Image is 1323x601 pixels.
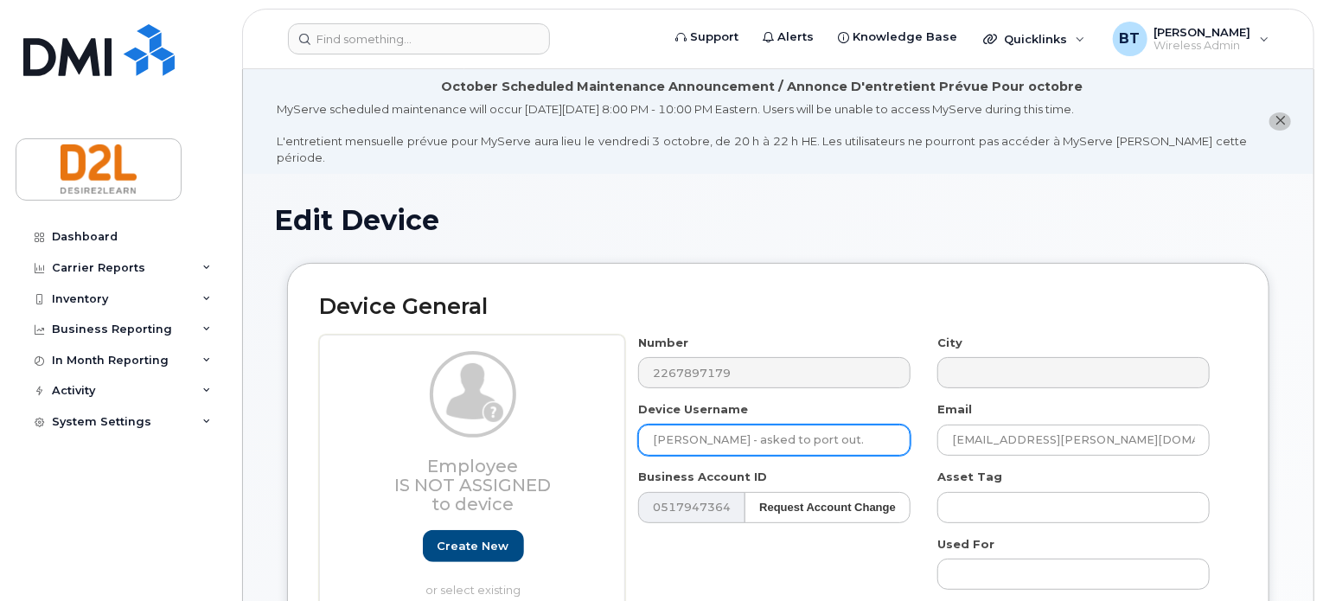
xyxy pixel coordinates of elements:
div: October Scheduled Maintenance Announcement / Annonce D'entretient Prévue Pour octobre [441,78,1083,96]
label: Email [937,401,972,418]
label: Asset Tag [937,469,1002,485]
button: close notification [1269,112,1291,131]
span: to device [432,494,514,515]
div: MyServe scheduled maintenance will occur [DATE][DATE] 8:00 PM - 10:00 PM Eastern. Users will be u... [277,101,1247,165]
button: Request Account Change [745,492,911,524]
label: City [937,335,962,351]
a: Create new [423,530,524,562]
p: or select existing [348,582,598,598]
label: Business Account ID [638,469,767,485]
span: Is not assigned [395,475,552,496]
label: Number [638,335,688,351]
label: Used For [937,536,994,553]
h1: Edit Device [274,205,1282,235]
h2: Device General [319,295,1237,319]
label: Device Username [638,401,748,418]
h3: Employee [348,457,598,514]
strong: Request Account Change [759,501,896,514]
